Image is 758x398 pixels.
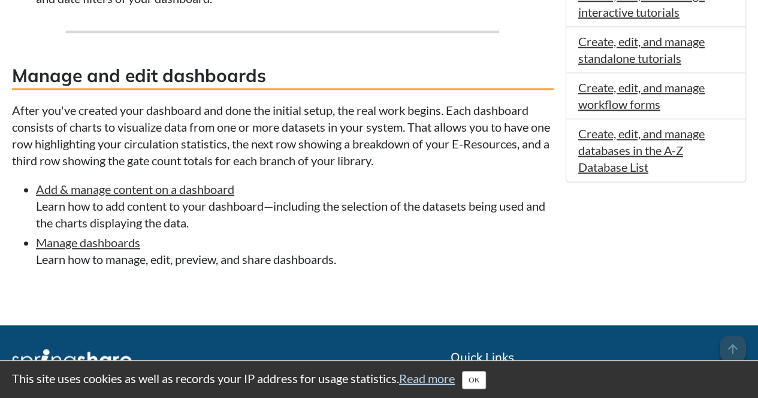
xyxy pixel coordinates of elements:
[12,63,554,90] h3: Manage and edit dashboards
[36,235,140,250] a: Manage dashboards
[451,349,746,366] h2: Quick Links
[36,181,554,231] li: Learn how to add content to your dashboard—including the selection of the datasets being used and...
[720,337,746,351] a: arrow_upward
[720,336,746,362] span: arrow_upward
[578,80,705,111] a: Create, edit, and manage workflow forms
[578,126,705,174] a: Create, edit, and manage databases in the A-Z Database List
[36,234,554,268] li: Learn how to manage, edit, preview, and share dashboards.
[578,34,705,65] a: Create, edit, and manage standalone tutorials
[12,102,554,169] p: After you've created your dashboard and done the initial setup, the real work begins. Each dashbo...
[462,371,486,389] button: Close
[36,182,234,196] a: Add & manage content on a dashboard
[399,371,455,385] a: Read more
[12,349,132,372] img: Springshare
